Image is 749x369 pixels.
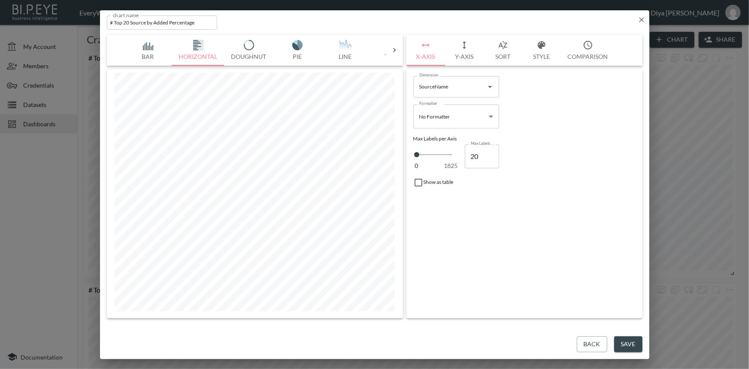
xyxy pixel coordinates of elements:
button: Bar [124,35,172,66]
button: Pie [273,35,321,66]
button: Comparison [561,35,615,66]
img: svg+xml;base64,PHN2ZyB4bWxucz0iaHR0cDovL3d3dy53My5vcmcvMjAwMC9zdmciIHZpZXdCb3g9IjAgMCAxNzUuMDkgMT... [232,40,266,50]
img: svg+xml;base64,PHN2ZyB4bWxucz0iaHR0cDovL3d3dy53My5vcmcvMjAwMC9zdmciIHZpZXdCb3g9IjAgMCAxNzUuMDQgMT... [181,40,215,50]
img: svg+xml;base64,PHN2ZyB4bWxucz0iaHR0cDovL3d3dy53My5vcmcvMjAwMC9zdmciIHZpZXdCb3g9IjAgMCAxNzUuMDMgMT... [280,40,315,50]
button: Open [484,81,496,93]
button: Horizontal [172,35,224,66]
img: svg+xml;base64,PHN2ZyB4bWxucz0iaHR0cDovL3d3dy53My5vcmcvMjAwMC9zdmciIHZpZXdCb3g9IjAgMCAxNzQgMTc1Ij... [131,40,165,50]
button: Line [321,35,370,66]
button: Style [522,35,561,66]
img: QsdC10Ldf0L3QsNC30LLQuF83KTt9LmNscy0ye2ZpbGw6IzQ1NWE2NDt9PC9zdHlsZT48bGluZWFyR3JhZGllbnQgaWQ9ItCT... [328,40,363,50]
input: Dimension [417,80,482,94]
label: Formatter [419,101,438,106]
button: Y-Axis [445,35,484,66]
div: Max Labels per Axis [413,135,636,142]
label: Dimension [419,72,439,78]
button: X-Axis [406,35,445,66]
label: chart name [113,12,139,19]
label: Max Labels per Axis [471,140,495,146]
div: Show as table [410,174,639,191]
button: Sort [484,35,522,66]
button: Table [370,35,418,66]
button: Save [614,336,643,352]
input: chart name [107,15,218,30]
button: Doughnut [224,35,273,66]
span: 1825 [444,162,458,170]
img: svg+xml;base64,PHN2ZyB4bWxucz0iaHR0cDovL3d3dy53My5vcmcvMjAwMC9zdmciIHZpZXdCb3g9IjAgMCAxNzUgMTc1Ij... [376,40,411,50]
span: 0 [415,162,418,170]
button: Back [577,336,607,352]
span: No Formatter [419,113,450,120]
